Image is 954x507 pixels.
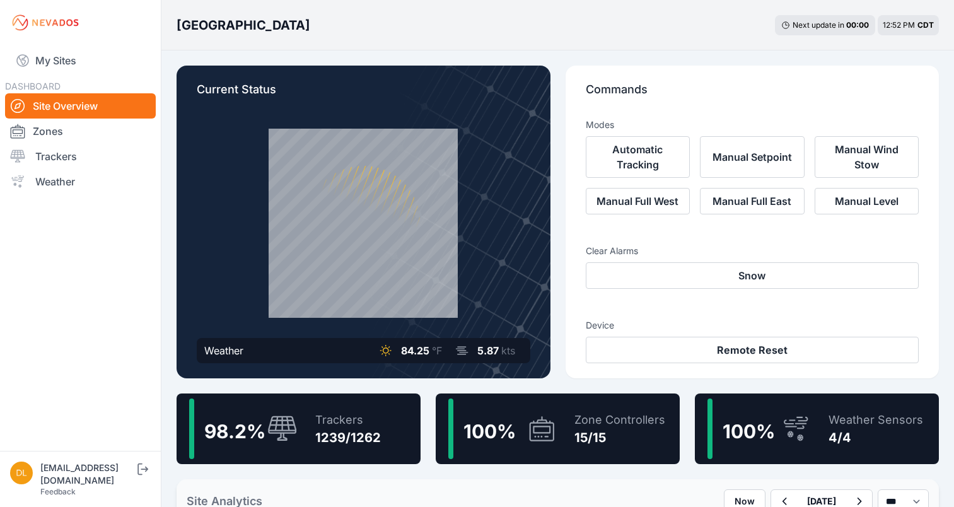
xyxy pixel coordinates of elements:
[574,429,665,446] div: 15/15
[586,81,919,108] p: Commands
[477,344,499,357] span: 5.87
[10,13,81,33] img: Nevados
[177,9,310,42] nav: Breadcrumb
[315,411,381,429] div: Trackers
[586,337,919,363] button: Remote Reset
[883,20,915,30] span: 12:52 PM
[5,144,156,169] a: Trackers
[315,429,381,446] div: 1239/1262
[574,411,665,429] div: Zone Controllers
[829,429,923,446] div: 4/4
[917,20,934,30] span: CDT
[586,188,690,214] button: Manual Full West
[829,411,923,429] div: Weather Sensors
[793,20,844,30] span: Next update in
[501,344,515,357] span: kts
[432,344,442,357] span: °F
[5,119,156,144] a: Zones
[846,20,869,30] div: 00 : 00
[5,45,156,76] a: My Sites
[5,81,61,91] span: DASHBOARD
[436,393,680,464] a: 100%Zone Controllers15/15
[586,119,614,131] h3: Modes
[586,245,919,257] h3: Clear Alarms
[586,262,919,289] button: Snow
[5,169,156,194] a: Weather
[723,420,775,443] span: 100 %
[5,93,156,119] a: Site Overview
[40,462,135,487] div: [EMAIL_ADDRESS][DOMAIN_NAME]
[695,393,939,464] a: 100%Weather Sensors4/4
[700,188,805,214] button: Manual Full East
[197,81,530,108] p: Current Status
[586,136,690,178] button: Automatic Tracking
[177,16,310,34] h3: [GEOGRAPHIC_DATA]
[815,136,919,178] button: Manual Wind Stow
[40,487,76,496] a: Feedback
[204,343,243,358] div: Weather
[586,319,919,332] h3: Device
[401,344,429,357] span: 84.25
[177,393,421,464] a: 98.2%Trackers1239/1262
[815,188,919,214] button: Manual Level
[204,420,265,443] span: 98.2 %
[700,136,805,178] button: Manual Setpoint
[463,420,516,443] span: 100 %
[10,462,33,484] img: dlay@prim.com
